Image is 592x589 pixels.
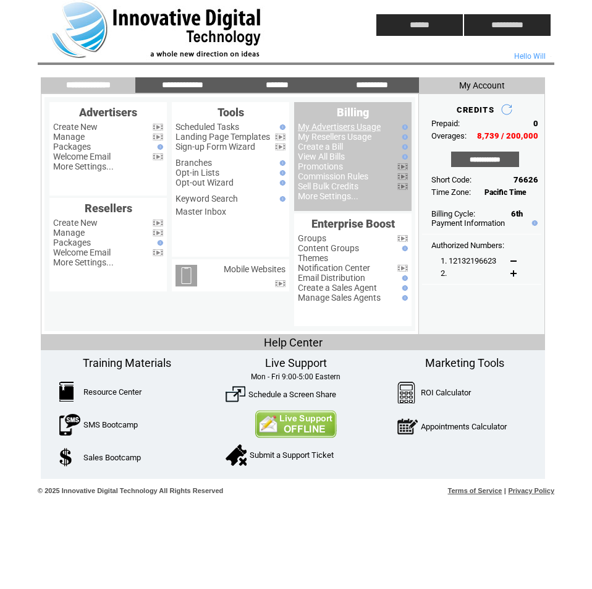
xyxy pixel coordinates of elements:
[218,106,244,119] span: Tools
[153,153,163,160] img: video.png
[431,241,504,250] span: Authorized Numbers:
[298,233,326,243] a: Groups
[79,106,137,119] span: Advertisers
[175,194,238,204] a: Keyword Search
[85,202,132,215] span: Resellers
[399,275,408,281] img: help.gif
[504,487,506,494] span: |
[399,295,408,301] img: help.gif
[459,80,505,90] span: My Account
[250,450,334,460] a: Submit a Support Ticket
[431,119,460,128] span: Prepaid:
[264,336,323,349] span: Help Center
[298,293,381,303] a: Manage Sales Agents
[248,390,336,399] a: Schedule a Screen Share
[175,142,255,152] a: Sign-up Form Wizard
[38,487,223,494] span: © 2025 Innovative Digital Technology All Rights Reserved
[83,356,171,369] span: Training Materials
[175,132,270,142] a: Landing Page Templates
[298,132,371,142] a: My Resellers Usage
[226,384,245,404] img: ScreenShare.png
[298,243,359,253] a: Content Groups
[53,247,111,257] a: Welcome Email
[399,246,408,251] img: help.gif
[153,134,163,140] img: video.png
[477,131,538,140] span: 8,739 / 200,000
[277,180,285,186] img: help.gif
[298,171,368,181] a: Commission Rules
[399,134,408,140] img: help.gif
[298,152,345,161] a: View All Bills
[399,285,408,291] img: help.gif
[441,256,496,265] span: 1. 12132196623
[421,422,507,431] a: Appointments Calculator
[298,122,381,132] a: My Advertisers Usage
[508,487,554,494] a: Privacy Policy
[175,122,239,132] a: Scheduled Tasks
[175,207,226,217] a: Master Inbox
[421,388,471,397] a: ROI Calculator
[255,410,337,438] img: Contact Us
[226,444,247,466] img: SupportTicket.png
[53,122,98,132] a: Create New
[265,356,327,369] span: Live Support
[298,181,358,191] a: Sell Bulk Credits
[514,52,546,61] span: Hello Will
[175,265,197,286] img: mobile-websites.png
[484,188,526,197] span: Pacific Time
[514,175,538,184] span: 76626
[397,173,408,180] img: video.png
[298,263,370,273] a: Notification Center
[311,217,395,230] span: Enterprise Boost
[175,158,212,168] a: Branches
[457,105,494,114] span: CREDITS
[251,372,340,381] span: Mon - Fri 9:00-5:00 Eastern
[399,124,408,130] img: help.gif
[431,218,505,228] a: Payment Information
[397,163,408,170] img: video.png
[83,453,141,462] a: Sales Bootcamp
[53,132,85,142] a: Manage
[153,124,163,131] img: video.png
[83,387,142,397] a: Resource Center
[431,187,471,197] span: Time Zone:
[53,238,91,247] a: Packages
[153,220,163,226] img: video.png
[431,131,467,140] span: Overages:
[277,170,285,176] img: help.gif
[154,240,163,246] img: help.gif
[529,220,538,226] img: help.gif
[298,191,358,201] a: More Settings...
[53,142,91,152] a: Packages
[399,154,408,160] img: help.gif
[298,283,377,293] a: Create a Sales Agent
[397,183,408,190] img: video.png
[298,253,328,263] a: Themes
[153,230,163,236] img: video.png
[277,160,285,166] img: help.gif
[397,416,418,437] img: AppointmentCalc.png
[53,228,85,238] a: Manage
[175,168,219,178] a: Opt-in Lists
[397,382,416,403] img: Calculator.png
[59,414,80,436] img: SMSBootcamp.png
[59,448,74,466] img: SalesBootcamp.png
[53,218,98,228] a: Create New
[277,196,285,202] img: help.gif
[53,152,111,161] a: Welcome Email
[298,273,365,283] a: Email Distribution
[425,356,504,369] span: Marketing Tools
[59,382,74,402] img: ResourceCenter.png
[337,106,369,119] span: Billing
[441,269,447,278] span: 2.
[448,487,502,494] a: Terms of Service
[298,161,343,171] a: Promotions
[277,124,285,130] img: help.gif
[153,249,163,256] img: video.png
[431,175,471,184] span: Short Code:
[53,161,114,171] a: More Settings...
[511,209,523,218] span: 6th
[275,134,285,140] img: video.png
[275,144,285,150] img: video.png
[53,257,114,267] a: More Settings...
